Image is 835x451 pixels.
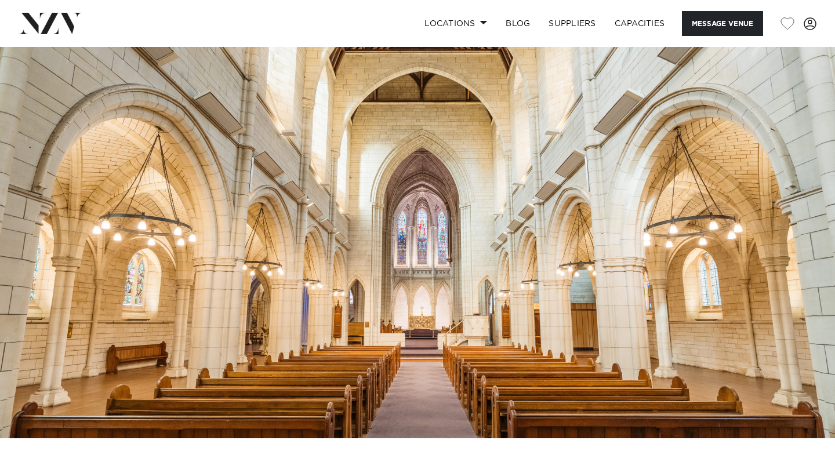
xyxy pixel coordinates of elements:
[19,13,82,34] img: nzv-logo.png
[682,11,763,36] button: Message Venue
[496,11,539,36] a: BLOG
[539,11,605,36] a: SUPPLIERS
[415,11,496,36] a: Locations
[605,11,674,36] a: Capacities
